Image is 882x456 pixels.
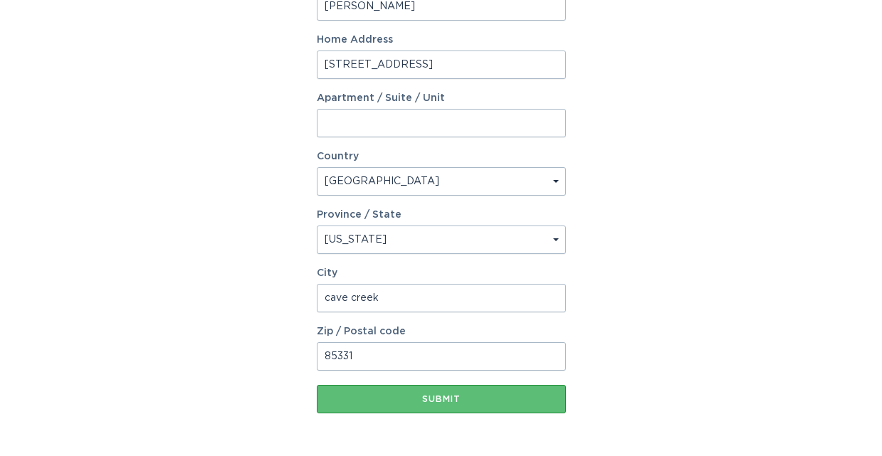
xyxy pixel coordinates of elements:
label: Country [317,152,359,161]
label: City [317,268,566,278]
label: Apartment / Suite / Unit [317,93,566,103]
div: Submit [324,395,559,403]
label: Province / State [317,210,401,220]
label: Zip / Postal code [317,327,566,336]
button: Submit [317,385,566,413]
label: Home Address [317,35,566,45]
